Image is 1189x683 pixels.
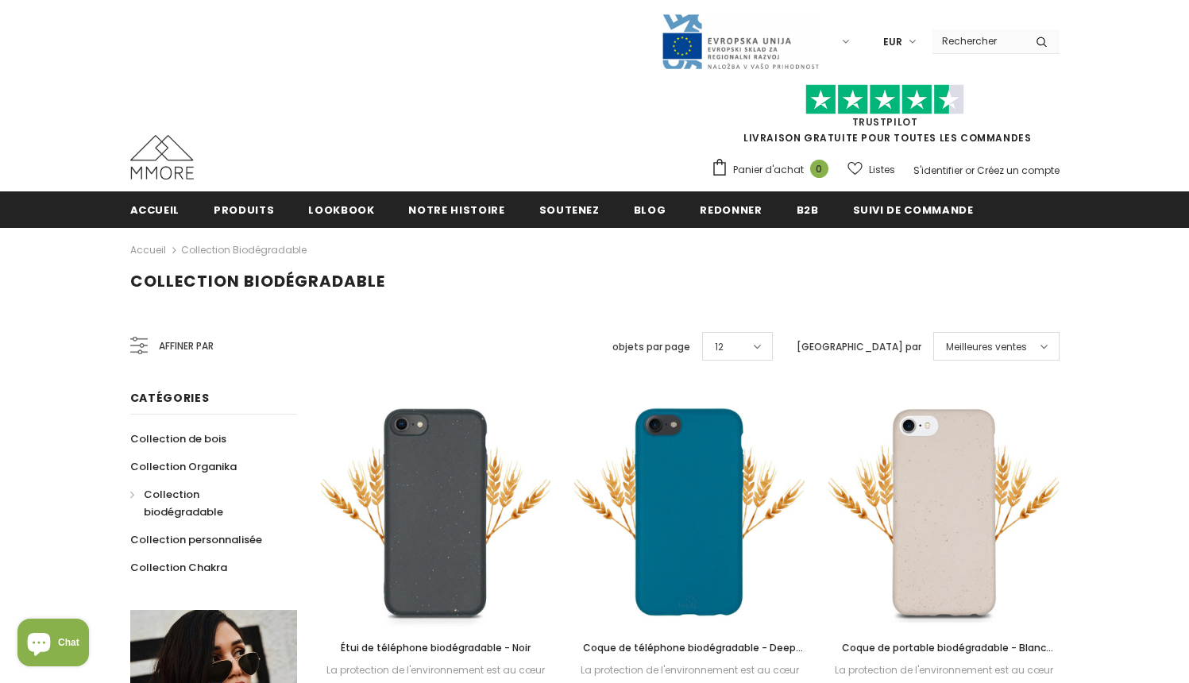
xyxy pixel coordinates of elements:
span: Collection Organika [130,459,237,474]
a: Produits [214,191,274,227]
span: Listes [869,162,895,178]
span: Notre histoire [408,203,504,218]
a: Notre histoire [408,191,504,227]
inbox-online-store-chat: Shopify online store chat [13,619,94,670]
span: Collection biodégradable [130,270,385,292]
span: EUR [883,34,902,50]
span: LIVRAISON GRATUITE POUR TOUTES LES COMMANDES [711,91,1060,145]
img: Javni Razpis [661,13,820,71]
a: Accueil [130,191,180,227]
input: Search Site [932,29,1024,52]
img: Cas MMORE [130,135,194,179]
a: Javni Razpis [661,34,820,48]
a: Collection de bois [130,425,226,453]
a: Listes [847,156,895,183]
a: Coque de téléphone biodégradable - Deep Sea Blue [574,639,805,657]
span: Produits [214,203,274,218]
a: Créez un compte [977,164,1060,177]
a: Collection personnalisée [130,526,262,554]
a: soutenez [539,191,600,227]
span: Coque de portable biodégradable - Blanc naturel [842,641,1053,672]
span: 0 [810,160,828,178]
a: Accueil [130,241,166,260]
label: objets par page [612,339,690,355]
span: Coque de téléphone biodégradable - Deep Sea Blue [583,641,803,672]
a: Panier d'achat 0 [711,158,836,182]
span: Blog [634,203,666,218]
a: Collection biodégradable [181,243,307,257]
span: B2B [797,203,819,218]
span: Affiner par [159,338,214,355]
span: Meilleures ventes [946,339,1027,355]
a: Suivi de commande [853,191,974,227]
a: Collection Chakra [130,554,227,581]
a: S'identifier [913,164,963,177]
a: B2B [797,191,819,227]
label: [GEOGRAPHIC_DATA] par [797,339,921,355]
span: or [965,164,975,177]
span: Accueil [130,203,180,218]
a: Blog [634,191,666,227]
a: Coque de portable biodégradable - Blanc naturel [828,639,1059,657]
span: Panier d'achat [733,162,804,178]
span: Suivi de commande [853,203,974,218]
span: Collection de bois [130,431,226,446]
a: Redonner [700,191,762,227]
span: Lookbook [308,203,374,218]
span: Redonner [700,203,762,218]
span: Collection biodégradable [144,487,223,519]
span: 12 [715,339,724,355]
img: Faites confiance aux étoiles pilotes [805,84,964,115]
a: TrustPilot [852,115,918,129]
a: Lookbook [308,191,374,227]
span: soutenez [539,203,600,218]
span: Collection Chakra [130,560,227,575]
span: Catégories [130,390,210,406]
a: Étui de téléphone biodégradable - Noir [321,639,551,657]
span: Collection personnalisée [130,532,262,547]
span: Étui de téléphone biodégradable - Noir [341,641,531,654]
a: Collection biodégradable [130,480,280,526]
a: Collection Organika [130,453,237,480]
